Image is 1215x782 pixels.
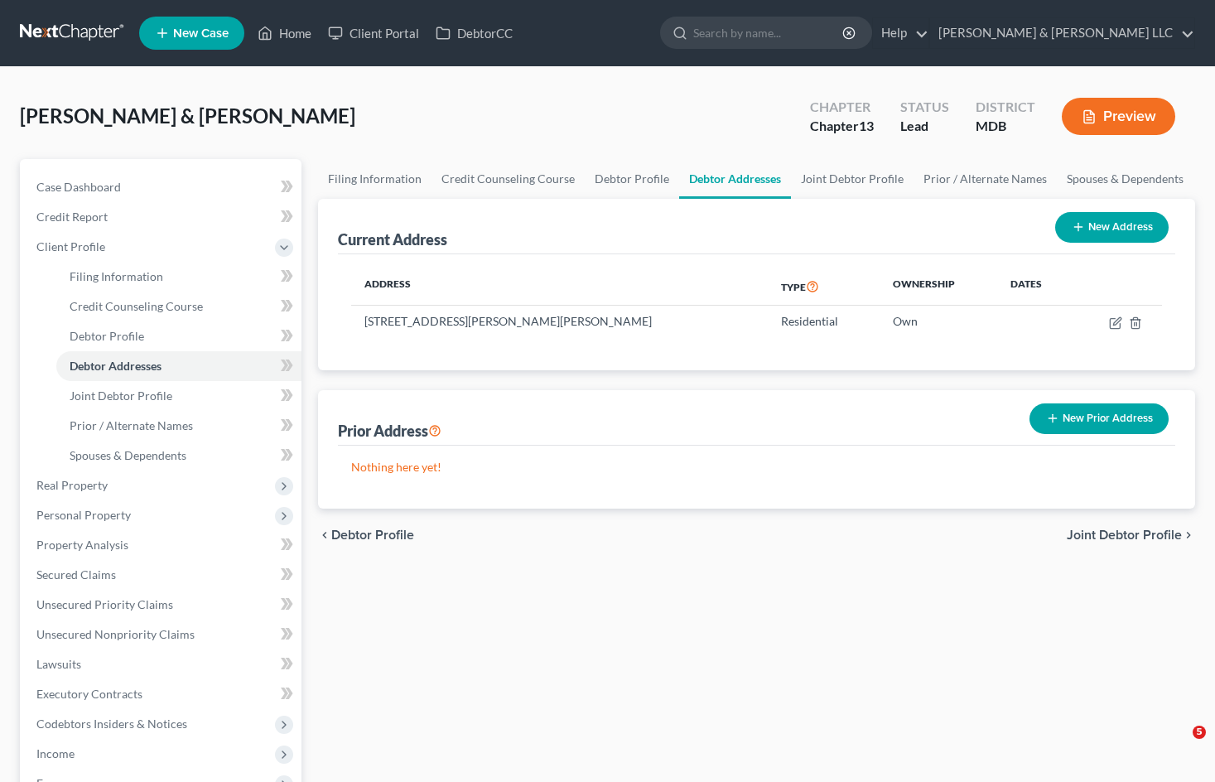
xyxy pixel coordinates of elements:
[23,620,301,649] a: Unsecured Nonpriority Claims
[768,306,879,337] td: Residential
[36,538,128,552] span: Property Analysis
[23,649,301,679] a: Lawsuits
[318,529,414,542] button: chevron_left Debtor Profile
[36,746,75,760] span: Income
[810,98,874,117] div: Chapter
[976,117,1035,136] div: MDB
[1057,159,1193,199] a: Spouses & Dependents
[23,172,301,202] a: Case Dashboard
[56,441,301,471] a: Spouses & Dependents
[70,299,203,313] span: Credit Counseling Course
[432,159,585,199] a: Credit Counseling Course
[768,268,879,306] th: Type
[873,18,928,48] a: Help
[36,717,187,731] span: Codebtors Insiders & Notices
[23,530,301,560] a: Property Analysis
[1055,212,1169,243] button: New Address
[810,117,874,136] div: Chapter
[36,567,116,582] span: Secured Claims
[997,268,1074,306] th: Dates
[36,627,195,641] span: Unsecured Nonpriority Claims
[1067,529,1182,542] span: Joint Debtor Profile
[331,529,414,542] span: Debtor Profile
[880,306,997,337] td: Own
[791,159,914,199] a: Joint Debtor Profile
[70,359,162,373] span: Debtor Addresses
[56,292,301,321] a: Credit Counseling Course
[36,180,121,194] span: Case Dashboard
[23,679,301,709] a: Executory Contracts
[900,117,949,136] div: Lead
[23,202,301,232] a: Credit Report
[70,329,144,343] span: Debtor Profile
[36,657,81,671] span: Lawsuits
[36,687,142,701] span: Executory Contracts
[36,239,105,253] span: Client Profile
[693,17,845,48] input: Search by name...
[351,459,1162,475] p: Nothing here yet!
[23,590,301,620] a: Unsecured Priority Claims
[36,478,108,492] span: Real Property
[1159,726,1198,765] iframe: Intercom live chat
[318,159,432,199] a: Filing Information
[70,418,193,432] span: Prior / Alternate Names
[338,421,441,441] div: Prior Address
[1182,529,1195,542] i: chevron_right
[56,262,301,292] a: Filing Information
[900,98,949,117] div: Status
[1193,726,1206,739] span: 5
[56,381,301,411] a: Joint Debtor Profile
[36,210,108,224] span: Credit Report
[1029,403,1169,434] button: New Prior Address
[56,321,301,351] a: Debtor Profile
[36,508,131,522] span: Personal Property
[585,159,679,199] a: Debtor Profile
[351,306,769,337] td: [STREET_ADDRESS][PERSON_NAME][PERSON_NAME]
[173,27,229,40] span: New Case
[70,448,186,462] span: Spouses & Dependents
[70,389,172,403] span: Joint Debtor Profile
[1067,529,1195,542] button: Joint Debtor Profile chevron_right
[976,98,1035,117] div: District
[70,269,163,283] span: Filing Information
[679,159,791,199] a: Debtor Addresses
[427,18,521,48] a: DebtorCC
[338,229,447,249] div: Current Address
[318,529,331,542] i: chevron_left
[914,159,1057,199] a: Prior / Alternate Names
[880,268,997,306] th: Ownership
[320,18,427,48] a: Client Portal
[249,18,320,48] a: Home
[351,268,769,306] th: Address
[20,104,355,128] span: [PERSON_NAME] & [PERSON_NAME]
[56,351,301,381] a: Debtor Addresses
[56,411,301,441] a: Prior / Alternate Names
[23,560,301,590] a: Secured Claims
[1062,98,1175,135] button: Preview
[859,118,874,133] span: 13
[930,18,1194,48] a: [PERSON_NAME] & [PERSON_NAME] LLC
[36,597,173,611] span: Unsecured Priority Claims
